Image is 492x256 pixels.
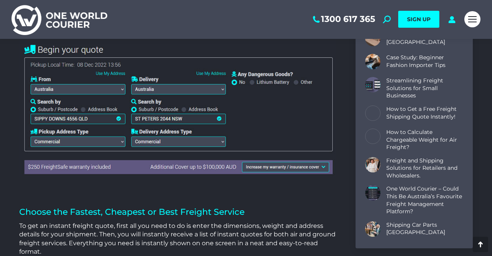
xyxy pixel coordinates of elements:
img: One World Courier - begining a freight quote [19,40,336,177]
a: How to Calculate Chargeable Weight for Air Freight? [386,129,463,151]
a: Post image [365,221,381,237]
a: Mobile menu icon [464,11,480,27]
h2: Choose the Fastest, Cheapest or Best Freight Service [19,195,336,218]
a: How to Get a Free Freight Shipping Quote Instantly! [386,105,463,120]
a: Streamlining Freight Solutions for Small Businesses [386,77,463,100]
a: Post image [365,157,381,172]
a: Post image [365,129,381,144]
a: Post image [365,105,381,121]
a: Freight and Shipping Solutions for Retailers and Wholesalers. [386,157,463,180]
span: SIGN UP [407,16,430,23]
a: Case Study: Beginner Fashion Importer Tips [386,54,463,69]
a: One World Courier – Could This Be Australia’s Favourite Freight Management Platform? [386,186,463,216]
a: Post image [365,77,381,92]
a: SIGN UP [398,11,439,28]
a: Post image [365,54,381,69]
a: Shipping Car Parts [GEOGRAPHIC_DATA] [386,221,463,236]
a: 1300 617 365 [311,14,375,24]
a: Post image [365,186,381,201]
img: One World Courier [12,4,107,35]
